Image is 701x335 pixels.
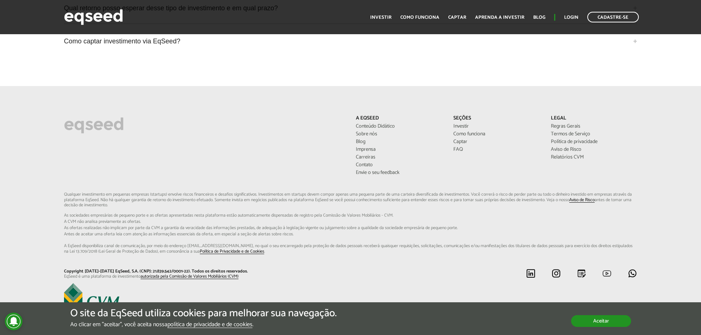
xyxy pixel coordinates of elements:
[551,132,637,137] a: Termos de Serviço
[141,274,238,279] a: autorizada pela Comissão de Valores Mobiliários (CVM)
[64,213,637,218] span: As sociedades empresárias de pequeno porte e as ofertas apresentadas nesta plataforma estão aut...
[64,226,637,230] span: As ofertas realizadas não implicam por parte da CVM a garantia da veracidade das informações p...
[526,269,535,278] img: linkedin.svg
[400,15,439,20] a: Como funciona
[551,139,637,145] a: Política de privacidade
[64,274,345,279] p: EqSeed é uma plataforma de investimento
[64,115,124,135] img: EqSeed Logo
[533,15,545,20] a: Blog
[448,15,466,20] a: Captar
[356,147,442,152] a: Imprensa
[569,198,595,203] a: Aviso de Risco
[167,322,252,328] a: política de privacidade e de cookies
[453,147,540,152] a: FAQ
[577,269,586,278] img: blog.svg
[571,315,631,327] button: Aceitar
[564,15,578,20] a: Login
[70,321,337,328] p: Ao clicar em "aceitar", você aceita nossa .
[551,155,637,160] a: Relatórios CVM
[356,132,442,137] a: Sobre nós
[475,15,524,20] a: Aprenda a investir
[356,115,442,122] p: A EqSeed
[453,115,540,122] p: Seções
[551,115,637,122] p: Legal
[453,124,540,129] a: Investir
[356,155,442,160] a: Carreiras
[356,139,442,145] a: Blog
[370,15,392,20] a: Investir
[453,132,540,137] a: Como funciona
[70,308,337,319] h5: O site da EqSeed utiliza cookies para melhorar sua navegação.
[551,147,637,152] a: Aviso de Risco
[587,12,639,22] a: Cadastre-se
[64,269,345,274] p: Copyright [DATE]-[DATE] EqSeed, S.A. (CNPJ: 21.839.542/0001-22). Todos os direitos reservados.
[602,269,612,278] img: youtube.svg
[356,163,442,168] a: Contato
[64,192,637,254] p: Qualquer investimento em pequenas empresas (startups) envolve riscos financeiros e desafios signi...
[64,220,637,224] span: A CVM não analisa previamente as ofertas.
[552,269,561,278] img: instagram.svg
[64,7,123,27] img: EqSeed
[551,124,637,129] a: Regras Gerais
[64,31,637,51] a: Como captar investimento via EqSeed?
[356,170,442,175] a: Envie o seu feedback
[453,139,540,145] a: Captar
[200,249,264,254] a: Política de Privacidade e de Cookies
[64,283,119,313] img: EqSeed é uma plataforma de investimento autorizada pela Comissão de Valores Mobiliários (CVM)
[64,232,637,236] span: Antes de aceitar uma oferta leia com atenção as informações essenciais da oferta, em especial...
[628,269,637,278] img: whatsapp.svg
[356,124,442,129] a: Conteúdo Didático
